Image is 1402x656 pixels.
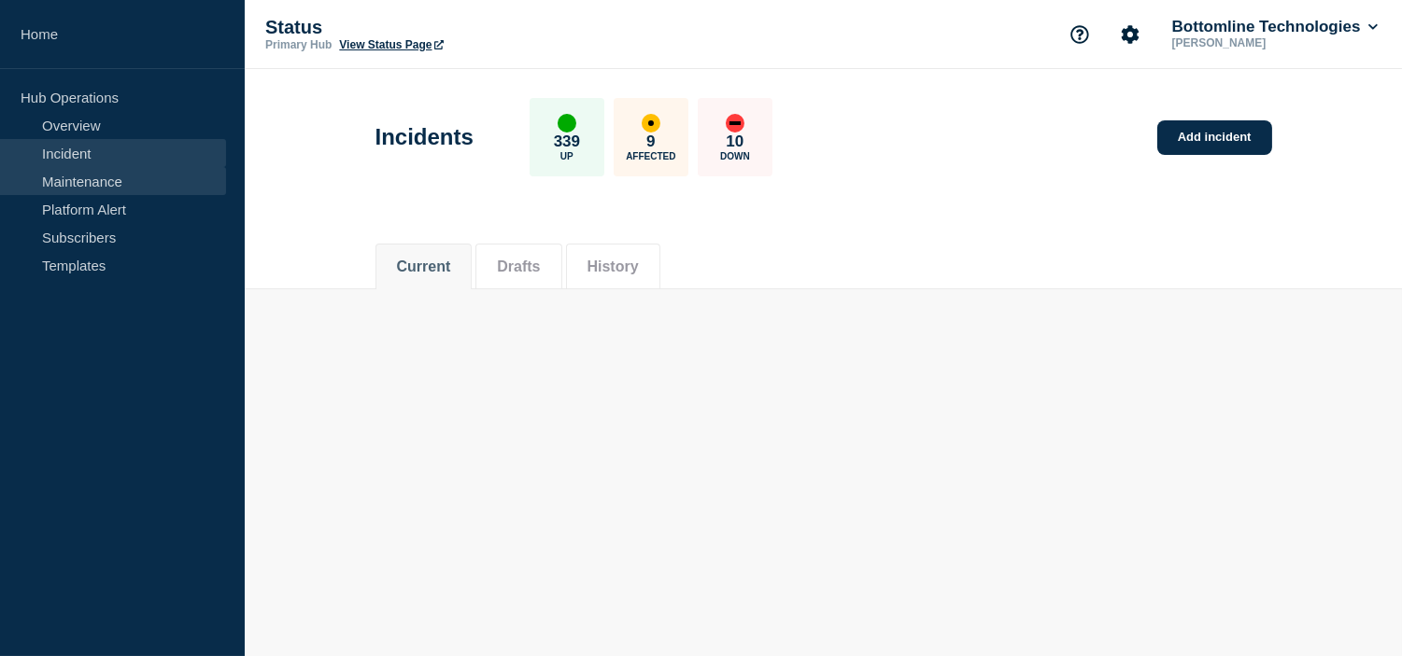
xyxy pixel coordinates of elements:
p: 339 [554,133,580,151]
p: 9 [646,133,655,151]
div: up [558,114,576,133]
button: Current [397,258,451,275]
p: 10 [726,133,743,151]
p: Down [720,151,750,161]
button: Drafts [497,258,540,275]
button: Support [1060,15,1099,54]
p: Up [560,151,574,161]
a: Add incident [1157,120,1272,155]
div: down [726,114,744,133]
a: View Status Page [339,38,443,51]
button: Bottomline Technologies [1168,18,1381,36]
h1: Incidents [375,124,474,150]
p: Primary Hub [265,38,332,51]
div: affected [642,114,660,133]
button: Account settings [1111,15,1150,54]
button: History [588,258,639,275]
p: [PERSON_NAME] [1168,36,1363,49]
p: Status [265,17,639,38]
p: Affected [626,151,675,161]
